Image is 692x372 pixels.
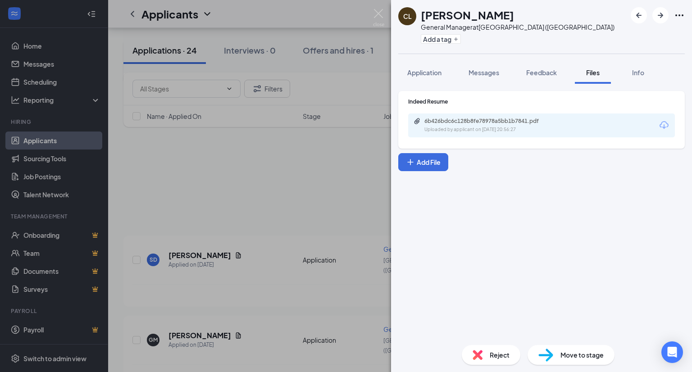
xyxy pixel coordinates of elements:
[398,153,448,171] button: Add FilePlus
[526,68,557,77] span: Feedback
[424,126,560,133] div: Uploaded by applicant on [DATE] 20:56:27
[633,10,644,21] svg: ArrowLeftNew
[469,68,499,77] span: Messages
[631,7,647,23] button: ArrowLeftNew
[560,350,604,360] span: Move to stage
[674,10,685,21] svg: Ellipses
[421,34,461,44] button: PlusAdd a tag
[408,98,675,105] div: Indeed Resume
[407,68,442,77] span: Application
[406,158,415,167] svg: Plus
[586,68,600,77] span: Files
[424,118,551,125] div: 6b426bdc6c128b8fe78978a5bb1b7841.pdf
[655,10,666,21] svg: ArrowRight
[421,7,514,23] h1: [PERSON_NAME]
[414,118,421,125] svg: Paperclip
[403,12,412,21] div: CL
[453,36,459,42] svg: Plus
[421,23,615,32] div: General Manager at [GEOGRAPHIC_DATA] ([GEOGRAPHIC_DATA])
[490,350,510,360] span: Reject
[659,120,669,131] svg: Download
[414,118,560,133] a: Paperclip6b426bdc6c128b8fe78978a5bb1b7841.pdfUploaded by applicant on [DATE] 20:56:27
[632,68,644,77] span: Info
[661,341,683,363] div: Open Intercom Messenger
[652,7,669,23] button: ArrowRight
